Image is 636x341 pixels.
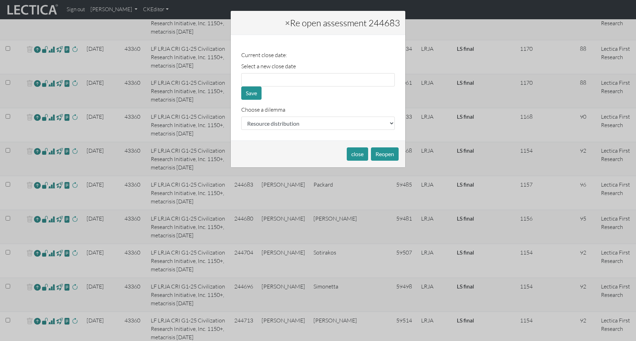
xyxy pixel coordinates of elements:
button: Reopen [371,147,399,161]
span: × [285,18,290,28]
button: close [347,147,368,161]
button: Save [241,86,262,100]
label: Current close date: [241,51,287,59]
label: Select a new close date [241,62,296,70]
label: Choose a dilemma [241,105,285,114]
h4: Re open assessment 244683 [290,16,400,29]
button: Close [279,13,296,33]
